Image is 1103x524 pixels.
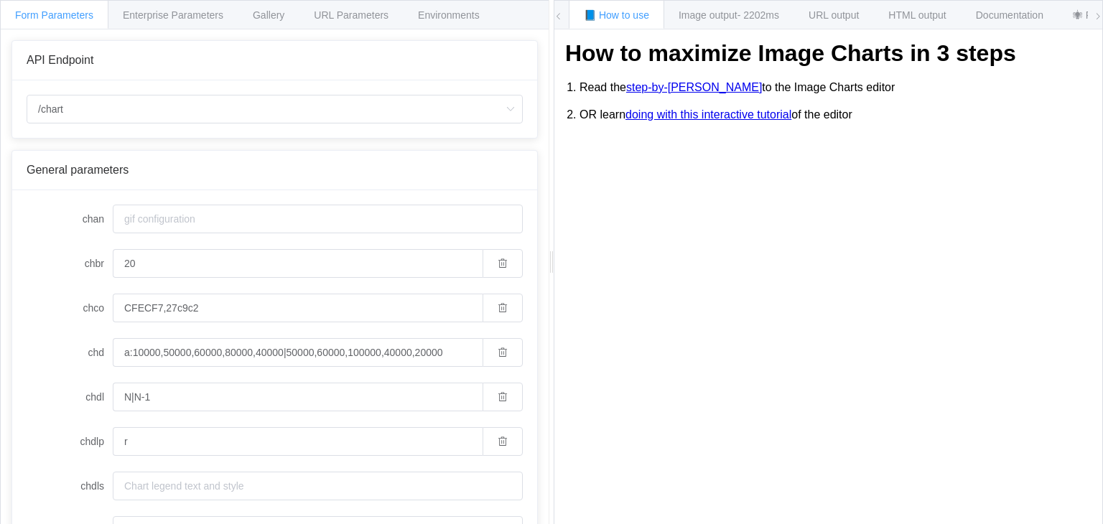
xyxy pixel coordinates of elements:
[625,108,791,121] a: doing with this interactive tutorial
[15,9,93,21] span: Form Parameters
[888,9,946,21] span: HTML output
[976,9,1043,21] span: Documentation
[253,9,284,21] span: Gallery
[27,164,129,176] span: General parameters
[27,294,113,322] label: chco
[113,472,523,500] input: Chart legend text and style
[113,427,483,456] input: Position of the legend and order of the legend entries
[123,9,223,21] span: Enterprise Parameters
[27,205,113,233] label: chan
[626,81,762,94] a: step-by-[PERSON_NAME]
[565,40,1092,67] h1: How to maximize Image Charts in 3 steps
[113,294,483,322] input: series colors
[113,249,483,278] input: Bar corner radius. Display bars with rounded corner.
[113,338,483,367] input: chart data
[584,9,649,21] span: 📘 How to use
[27,383,113,411] label: chdl
[418,9,480,21] span: Environments
[113,383,483,411] input: Text for each series, to display in the legend
[679,9,779,21] span: Image output
[27,338,113,367] label: chd
[27,95,523,123] input: Select
[27,54,93,66] span: API Endpoint
[737,9,779,21] span: - 2202ms
[27,472,113,500] label: chdls
[27,427,113,456] label: chdlp
[809,9,859,21] span: URL output
[580,74,1092,101] li: Read the to the Image Charts editor
[580,101,1092,128] li: OR learn of the editor
[113,205,523,233] input: gif configuration
[314,9,388,21] span: URL Parameters
[27,249,113,278] label: chbr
